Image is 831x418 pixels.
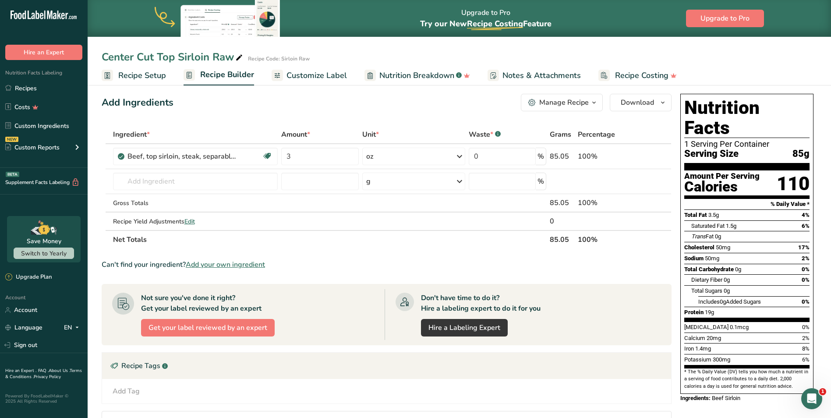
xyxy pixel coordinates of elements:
[184,217,195,226] span: Edit
[362,129,379,140] span: Unit
[691,287,722,294] span: Total Sugars
[467,18,523,29] span: Recipe Costing
[102,49,244,65] div: Center Cut Top Sirloin Raw
[113,129,150,140] span: Ingredient
[724,287,730,294] span: 0g
[102,259,672,270] div: Can't find your ingredient?
[713,356,730,363] span: 300mg
[102,66,166,85] a: Recipe Setup
[802,324,810,330] span: 0%
[200,69,254,81] span: Recipe Builder
[680,395,711,401] span: Ingredients:
[705,309,714,315] span: 19g
[113,386,140,397] div: Add Tag
[421,293,541,314] div: Don't have time to do it? Hire a labeling expert to do it for you
[5,137,18,142] div: NEW
[698,298,761,305] span: Includes Added Sugars
[6,172,19,177] div: BETA
[578,198,630,208] div: 100%
[127,151,237,162] div: Beef, top sirloin, steak, separable lean only, trimmed to 1/8" fat, all grades, raw
[802,255,810,262] span: 2%
[802,223,810,229] span: 6%
[705,255,719,262] span: 50mg
[38,368,49,374] a: FAQ .
[695,345,711,352] span: 1.4mg
[5,45,82,60] button: Hire an Expert
[691,233,714,240] span: Fat
[5,273,52,282] div: Upgrade Plan
[5,368,36,374] a: Hire an Expert .
[5,320,42,335] a: Language
[5,368,82,380] a: Terms & Conditions .
[113,198,278,208] div: Gross Totals
[802,212,810,218] span: 4%
[684,149,739,159] span: Serving Size
[777,172,810,195] div: 110
[548,230,576,248] th: 85.05
[802,276,810,283] span: 0%
[801,388,822,409] iframe: Intercom live chat
[141,319,275,337] button: Get your label reviewed by an expert
[802,335,810,341] span: 2%
[598,66,677,85] a: Recipe Costing
[281,129,310,140] span: Amount
[615,70,668,81] span: Recipe Costing
[113,173,278,190] input: Add Ingredient
[141,293,262,314] div: Not sure you've done it right? Get your label reviewed by an expert
[34,374,61,380] a: Privacy Policy
[684,266,734,273] span: Total Carbohydrate
[111,230,548,248] th: Net Totals
[27,237,61,246] div: Save Money
[621,97,654,108] span: Download
[684,309,704,315] span: Protein
[21,249,67,258] span: Switch to Yearly
[724,276,730,283] span: 0g
[691,223,725,229] span: Saturated Fat
[684,324,728,330] span: [MEDICAL_DATA]
[578,151,630,162] div: 100%
[421,319,508,337] a: Hire a Labeling Expert
[819,388,826,395] span: 1
[684,255,704,262] span: Sodium
[550,216,574,227] div: 0
[802,298,810,305] span: 0%
[730,324,749,330] span: 0.1mcg
[684,140,810,149] div: 1 Serving Per Container
[691,233,706,240] i: Trans
[118,70,166,81] span: Recipe Setup
[684,356,711,363] span: Potassium
[286,70,347,81] span: Customize Label
[708,212,719,218] span: 3.5g
[149,322,267,333] span: Get your label reviewed by an expert
[684,212,707,218] span: Total Fat
[684,335,705,341] span: Calcium
[248,55,310,63] div: Recipe Code: Sirloin Raw
[420,18,552,29] span: Try our New Feature
[272,66,347,85] a: Customize Label
[720,298,726,305] span: 0g
[550,129,571,140] span: Grams
[716,244,730,251] span: 50mg
[700,13,750,24] span: Upgrade to Pro
[715,233,721,240] span: 0g
[684,345,694,352] span: Iron
[5,143,60,152] div: Custom Reports
[184,65,254,86] a: Recipe Builder
[712,395,740,401] span: Beef Sirloin
[64,322,82,333] div: EN
[5,393,82,404] div: Powered By FoodLabelMaker © 2025 All Rights Reserved
[684,199,810,209] section: % Daily Value *
[726,223,736,229] span: 1.5g
[735,266,741,273] span: 0g
[366,151,373,162] div: oz
[550,151,574,162] div: 85.05
[14,248,74,259] button: Switch to Yearly
[684,181,760,193] div: Calories
[379,70,454,81] span: Nutrition Breakdown
[684,244,714,251] span: Cholesterol
[102,96,173,110] div: Add Ingredients
[366,176,371,187] div: g
[576,230,632,248] th: 100%
[186,259,265,270] span: Add your own ingredient
[469,129,501,140] div: Waste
